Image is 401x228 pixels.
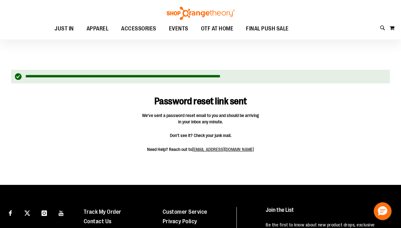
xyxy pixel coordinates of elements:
[84,209,121,215] a: Track My Order
[5,207,16,218] a: Visit our Facebook page
[266,207,390,219] h4: Join the List
[374,202,391,220] button: Hello, have a question? Let’s chat.
[22,207,33,218] a: Visit our X page
[142,132,259,139] span: Don't see it? Check your junk mail.
[56,207,67,218] a: Visit our Youtube page
[201,22,234,36] span: OTF AT HOME
[55,22,74,36] span: JUST IN
[126,87,275,107] h1: Password reset link sent
[84,218,112,225] a: Contact Us
[121,22,156,36] span: ACCESSORIES
[87,22,109,36] span: APPAREL
[166,7,236,20] img: Shop Orangetheory
[142,146,259,153] span: Need Help? Reach out to
[163,22,195,36] a: EVENTS
[195,22,240,36] a: OTF AT HOME
[246,22,289,36] span: FINAL PUSH SALE
[192,147,254,152] a: [EMAIL_ADDRESS][DOMAIN_NAME]
[163,218,197,225] a: Privacy Policy
[80,22,115,36] a: APPAREL
[115,22,163,36] a: ACCESSORIES
[24,210,30,216] img: Twitter
[240,22,295,36] a: FINAL PUSH SALE
[163,209,207,215] a: Customer Service
[142,112,259,125] span: We've sent a password reset email to you and should be arriving in your inbox any minute.
[39,207,50,218] a: Visit our Instagram page
[48,22,80,36] a: JUST IN
[169,22,188,36] span: EVENTS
